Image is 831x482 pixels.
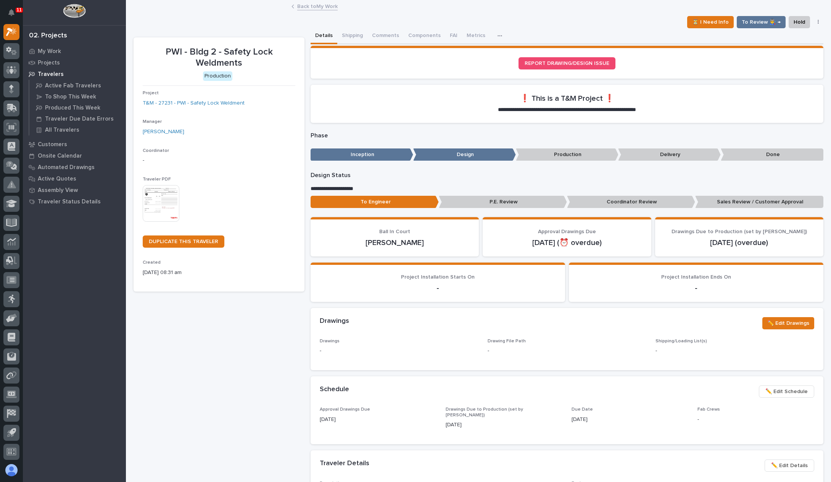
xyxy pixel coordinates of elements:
[29,80,126,91] a: Active Fab Travelers
[695,196,823,208] p: Sales Review / Customer Approval
[320,385,349,394] h2: Schedule
[488,339,526,343] span: Drawing File Path
[742,18,781,27] span: To Review 👨‍🏭 →
[767,319,809,328] span: ✏️ Edit Drawings
[413,148,516,161] p: Design
[655,339,707,343] span: Shipping/Loading List(s)
[445,28,462,44] button: FAI
[38,141,67,148] p: Customers
[38,176,76,182] p: Active Quotes
[759,385,814,398] button: ✏️ Edit Schedule
[23,150,126,161] a: Onsite Calendar
[23,45,126,57] a: My Work
[29,124,126,135] a: All Travelers
[23,57,126,68] a: Projects
[320,317,349,326] h2: Drawings
[23,184,126,196] a: Assembly View
[367,28,404,44] button: Comments
[765,387,808,396] span: ✏️ Edit Schedule
[143,177,171,182] span: Traveler PDF
[618,148,721,161] p: Delivery
[462,28,490,44] button: Metrics
[45,127,79,134] p: All Travelers
[143,91,159,95] span: Project
[320,339,340,343] span: Drawings
[10,9,19,21] div: Notifications11
[520,94,614,103] h2: ❗ This is a T&M Project ❗
[661,274,731,280] span: Project Installation Ends On
[765,459,814,472] button: ✏️ Edit Details
[492,238,642,247] p: [DATE] (⏰ overdue)
[337,28,367,44] button: Shipping
[143,119,162,124] span: Manager
[23,139,126,150] a: Customers
[721,148,823,161] p: Done
[320,459,369,468] h2: Traveler Details
[38,60,60,66] p: Projects
[143,128,184,136] a: [PERSON_NAME]
[38,187,78,194] p: Assembly View
[672,229,807,234] span: Drawings Due to Production (set by [PERSON_NAME])
[488,347,489,355] p: -
[655,347,814,355] p: -
[38,198,101,205] p: Traveler Status Details
[23,173,126,184] a: Active Quotes
[45,105,100,111] p: Produced This Week
[311,28,337,44] button: Details
[143,148,169,153] span: Coordinator
[297,2,338,10] a: Back toMy Work
[149,239,218,244] span: DUPLICATE THIS TRAVELER
[143,99,245,107] a: T&M - 27231 - PWI - Safety Lock Weldment
[401,274,475,280] span: Project Installation Starts On
[311,132,823,139] p: Phase
[63,4,85,18] img: Workspace Logo
[45,93,96,100] p: To Shop This Week
[771,461,808,470] span: ✏️ Edit Details
[446,407,523,417] span: Drawings Due to Production (set by [PERSON_NAME])
[664,238,814,247] p: [DATE] (overdue)
[23,196,126,207] a: Traveler Status Details
[697,416,814,424] p: -
[697,407,720,412] span: Fab Crews
[320,347,478,355] p: -
[311,148,413,161] p: Inception
[143,260,161,265] span: Created
[439,196,567,208] p: P.E. Review
[45,82,101,89] p: Active Fab Travelers
[578,284,814,293] p: -
[379,229,410,234] span: Ball In Court
[446,421,562,429] p: [DATE]
[143,269,295,277] p: [DATE] 08:31 am
[320,238,470,247] p: [PERSON_NAME]
[311,196,439,208] p: To Engineer
[143,47,295,69] p: PWI - Bldg 2 - Safety Lock Weldments
[17,7,22,13] p: 11
[519,57,615,69] a: REPORT DRAWING/DESIGN ISSUE
[320,407,370,412] span: Approval Drawings Due
[23,161,126,173] a: Automated Drawings
[23,68,126,80] a: Travelers
[38,71,64,78] p: Travelers
[692,18,729,27] span: ⏳ I Need Info
[794,18,805,27] span: Hold
[143,156,295,164] p: -
[29,113,126,124] a: Traveler Due Date Errors
[516,148,618,161] p: Production
[3,5,19,21] button: Notifications
[38,164,95,171] p: Automated Drawings
[143,235,224,248] a: DUPLICATE THIS TRAVELER
[525,61,609,66] span: REPORT DRAWING/DESIGN ISSUE
[38,153,82,160] p: Onsite Calendar
[29,32,67,40] div: 02. Projects
[404,28,445,44] button: Components
[538,229,596,234] span: Approval Drawings Due
[762,317,814,329] button: ✏️ Edit Drawings
[45,116,114,123] p: Traveler Due Date Errors
[311,172,823,179] p: Design Status
[687,16,734,28] button: ⏳ I Need Info
[29,102,126,113] a: Produced This Week
[737,16,786,28] button: To Review 👨‍🏭 →
[567,196,695,208] p: Coordinator Review
[789,16,810,28] button: Hold
[320,284,556,293] p: -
